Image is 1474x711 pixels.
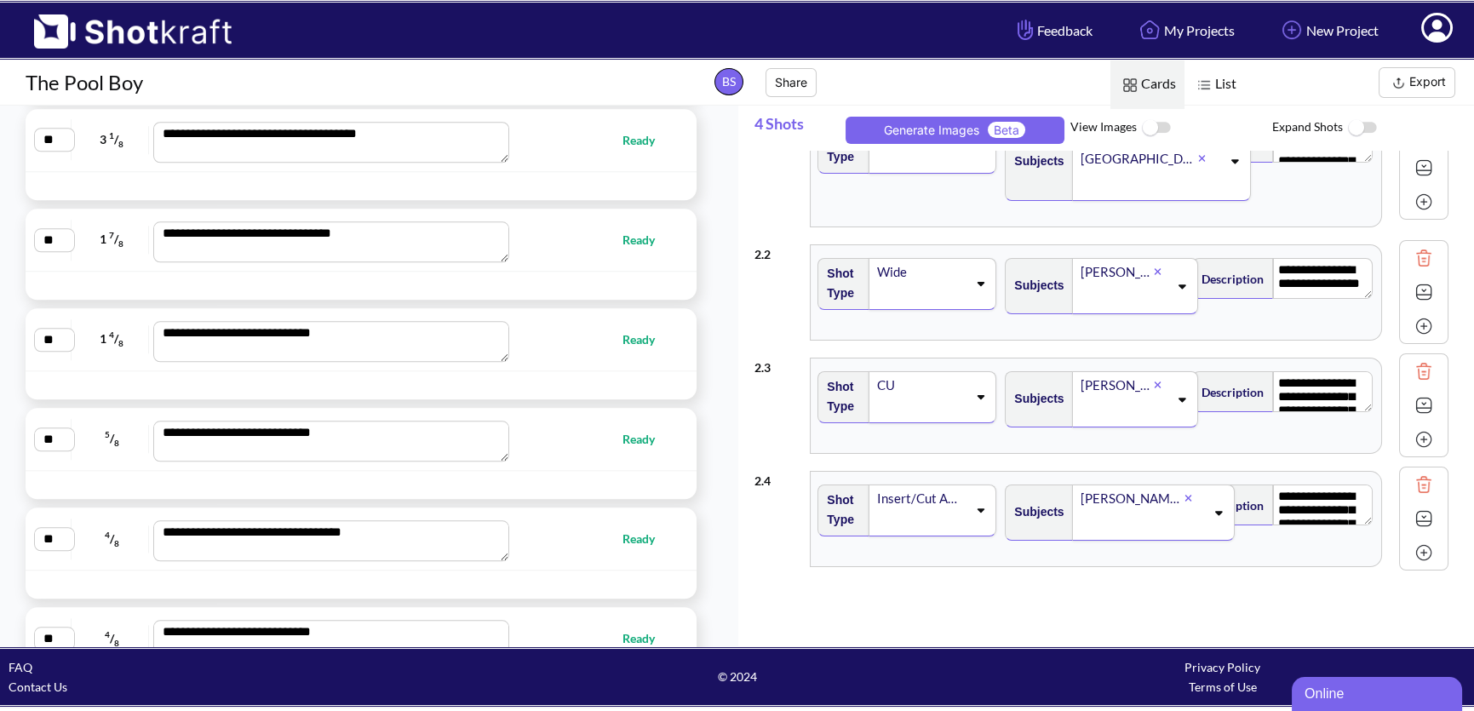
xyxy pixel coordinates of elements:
div: Insert/Cut Away [875,487,966,510]
button: Share [766,68,817,97]
span: Subjects [1006,385,1064,413]
span: 4 [105,629,110,639]
span: Ready [622,330,672,349]
span: 8 [118,338,123,348]
span: © 2024 [494,667,979,686]
img: Trash Icon [1411,472,1437,497]
img: Hand Icon [1013,15,1037,44]
span: / [76,525,149,553]
span: / [76,425,149,452]
button: Generate ImagesBeta [846,117,1064,144]
span: 7 [109,230,114,240]
img: Add Icon [1277,15,1306,44]
span: Cards [1110,60,1184,109]
a: New Project [1265,8,1391,53]
span: 4 Shots [754,106,840,151]
span: Ready [622,230,672,249]
a: FAQ [9,660,32,674]
span: Subjects [1006,272,1064,300]
img: ToggleOff Icon [1137,110,1175,146]
img: Trash Icon [1411,245,1437,271]
img: Expand Icon [1411,279,1437,305]
img: Export Icon [1388,72,1409,94]
img: Add Icon [1411,540,1437,565]
div: CU [875,374,966,397]
a: Contact Us [9,679,67,694]
span: / [76,625,149,652]
div: Wide [875,261,966,284]
div: [PERSON_NAME] [1079,261,1154,284]
span: List [1184,60,1245,109]
div: 2 . 3 [754,349,802,377]
span: Expand Shots [1272,110,1474,146]
span: Ready [622,628,672,648]
a: My Projects [1122,8,1247,53]
img: Trash Icon [1411,358,1437,384]
span: 1 [109,130,114,140]
span: Shot Type [818,373,861,421]
span: Feedback [1013,20,1093,40]
span: View Images [1070,110,1272,146]
img: ToggleOff Icon [1343,110,1381,146]
img: Expand Icon [1411,506,1437,531]
span: 8 [114,438,119,448]
span: Description [1193,378,1264,406]
span: Ready [622,529,672,548]
span: BS [714,68,743,95]
img: Home Icon [1135,15,1164,44]
div: Privacy Policy [980,657,1465,677]
div: [GEOGRAPHIC_DATA] skyline [1079,147,1198,170]
span: 1 / [76,325,149,353]
span: Shot Type [818,486,861,534]
span: 3 / [76,126,149,153]
img: Add Icon [1411,313,1437,339]
span: 4 [105,530,110,540]
iframe: chat widget [1292,674,1465,711]
img: Expand Icon [1411,393,1437,418]
span: Ready [622,429,672,449]
span: Description [1193,265,1264,293]
span: Subjects [1006,498,1064,526]
span: 5 [105,429,110,439]
img: Add Icon [1411,189,1437,215]
span: Subjects [1006,147,1064,175]
span: 8 [114,537,119,548]
span: Ready [622,130,672,150]
span: Shot Type [818,260,861,307]
span: 1 / [76,226,149,253]
div: [PERSON_NAME] phone [1079,487,1184,510]
span: 4 [109,330,114,340]
img: Add Icon [1411,427,1437,452]
img: Expand Icon [1411,155,1437,181]
div: 2 . 4 [754,462,802,490]
div: [PERSON_NAME] [1079,374,1154,397]
button: Export [1379,67,1455,98]
div: Terms of Use [980,677,1465,697]
div: 2 . 2 [754,236,802,264]
span: 8 [118,139,123,149]
span: 8 [118,238,123,249]
span: Beta [988,122,1025,138]
img: List Icon [1193,74,1215,96]
img: Card Icon [1119,74,1141,96]
span: 8 [114,637,119,647]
